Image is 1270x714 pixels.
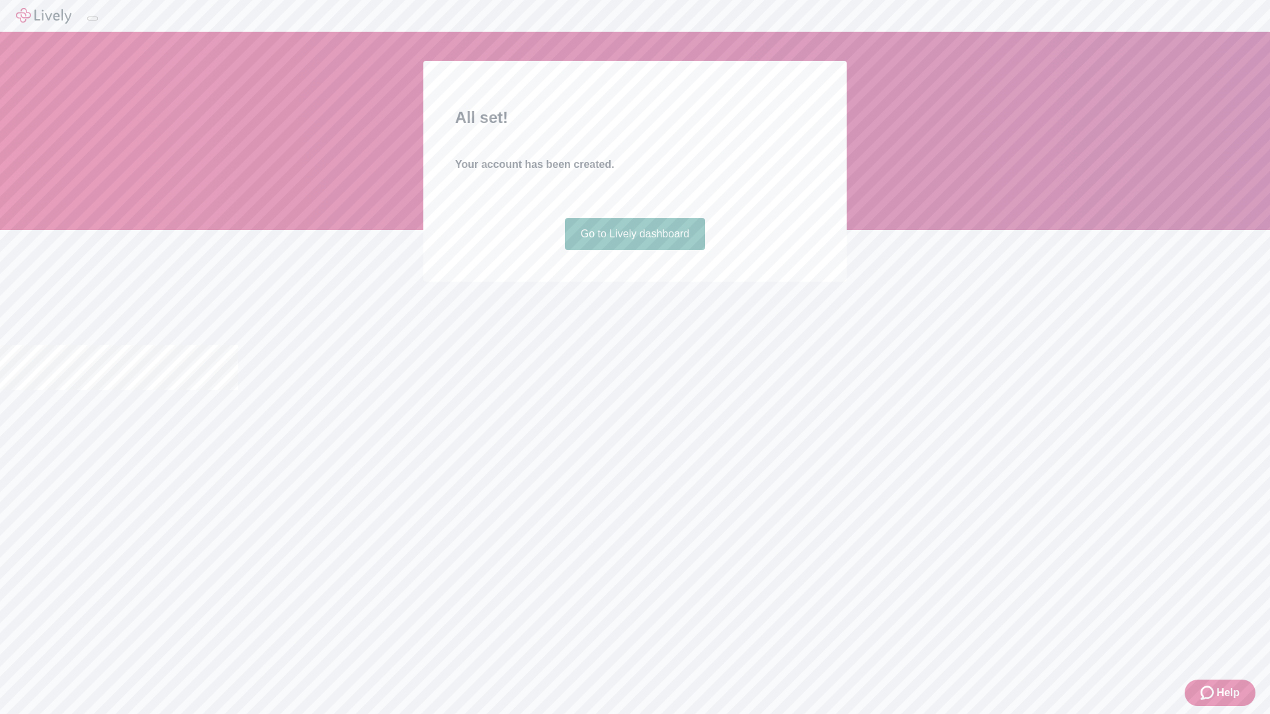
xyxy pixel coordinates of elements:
[455,157,815,173] h4: Your account has been created.
[455,106,815,130] h2: All set!
[16,8,71,24] img: Lively
[1201,685,1216,701] svg: Zendesk support icon
[87,17,98,20] button: Log out
[1185,680,1255,706] button: Zendesk support iconHelp
[1216,685,1240,701] span: Help
[565,218,706,250] a: Go to Lively dashboard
